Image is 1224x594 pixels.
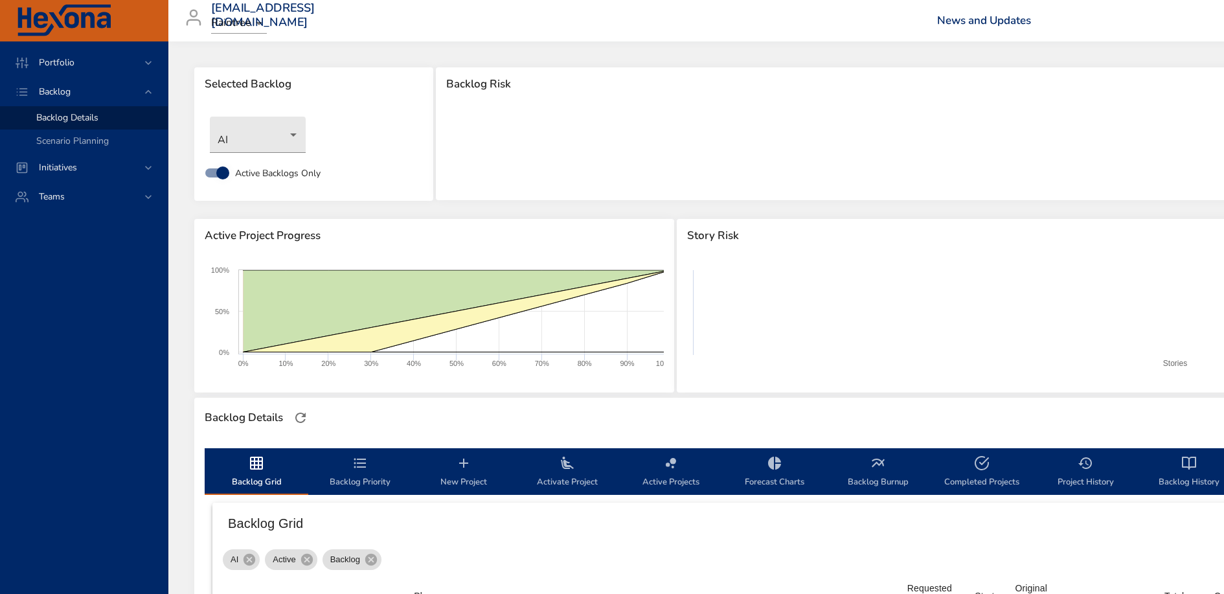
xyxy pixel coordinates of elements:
span: Active [265,553,303,566]
div: Raintree [211,13,267,34]
span: Teams [28,190,75,203]
span: Backlog Grid [212,455,300,490]
text: 90% [620,360,635,367]
span: Completed Projects [938,455,1026,490]
span: Scenario Planning [36,135,109,147]
span: Project History [1041,455,1129,490]
text: 0% [238,360,249,367]
div: Backlog Details [201,407,287,428]
span: Activate Project [523,455,611,490]
span: Active Projects [627,455,715,490]
text: 80% [578,360,592,367]
span: Initiatives [28,161,87,174]
text: 30% [364,360,378,367]
text: 20% [321,360,335,367]
span: Backlog Priority [316,455,404,490]
text: 60% [492,360,506,367]
text: 50% [215,308,229,315]
text: 0% [219,348,229,356]
a: News and Updates [937,13,1031,28]
span: Active Backlogs Only [235,166,321,180]
span: Portfolio [28,56,85,69]
div: AI [223,549,260,570]
text: 70% [535,360,549,367]
text: 40% [407,360,421,367]
span: Backlog [323,553,368,566]
span: Selected Backlog [205,78,423,91]
span: Backlog Details [36,111,98,124]
span: Forecast Charts [731,455,819,490]
span: AI [223,553,246,566]
span: Active Project Progress [205,229,664,242]
span: New Project [420,455,508,490]
div: AI [210,117,306,153]
text: 100% [211,266,229,274]
h3: [EMAIL_ADDRESS][DOMAIN_NAME] [211,1,315,29]
span: Backlog [28,86,81,98]
span: Backlog Burnup [834,455,922,490]
div: Backlog [323,549,381,570]
button: Refresh Page [291,408,310,428]
img: Hexona [16,5,113,37]
text: Stories [1163,359,1187,368]
div: Active [265,549,317,570]
text: 50% [449,360,464,367]
text: 100% [656,360,674,367]
text: 10% [278,360,293,367]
